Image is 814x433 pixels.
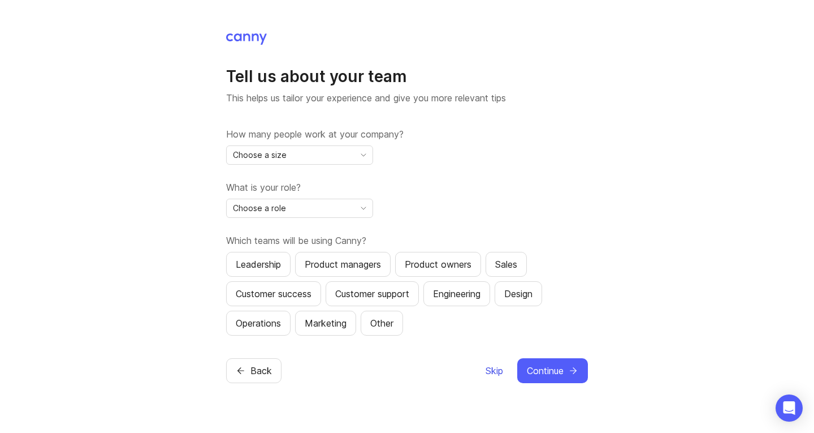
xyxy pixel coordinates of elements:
button: Product managers [295,252,391,277]
button: Operations [226,311,291,336]
button: Skip [485,358,504,383]
button: Engineering [423,281,490,306]
img: Canny Home [226,33,267,45]
div: Leadership [236,258,281,271]
span: Continue [527,364,564,378]
button: Sales [486,252,527,277]
span: Choose a role [233,202,286,215]
div: Other [370,316,393,330]
svg: toggle icon [354,151,373,160]
button: Other [361,311,403,336]
div: toggle menu [226,199,373,218]
button: Marketing [295,311,356,336]
div: Marketing [305,316,347,330]
button: Continue [517,358,588,383]
div: Design [504,287,532,301]
div: Sales [495,258,517,271]
button: Design [495,281,542,306]
div: Operations [236,316,281,330]
div: Product owners [405,258,471,271]
button: Leadership [226,252,291,277]
button: Customer support [326,281,419,306]
div: Engineering [433,287,480,301]
label: What is your role? [226,181,588,194]
div: Customer support [335,287,409,301]
div: Customer success [236,287,311,301]
span: Choose a size [233,149,287,161]
h1: Tell us about your team [226,66,588,87]
label: Which teams will be using Canny? [226,234,588,247]
button: Customer success [226,281,321,306]
div: Product managers [305,258,381,271]
button: Product owners [395,252,481,277]
div: Open Intercom Messenger [776,395,803,422]
span: Back [250,364,272,378]
label: How many people work at your company? [226,127,588,141]
div: toggle menu [226,145,373,165]
span: Skip [486,364,503,378]
svg: toggle icon [354,204,373,213]
p: This helps us tailor your experience and give you more relevant tips [226,91,588,105]
button: Back [226,358,282,383]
